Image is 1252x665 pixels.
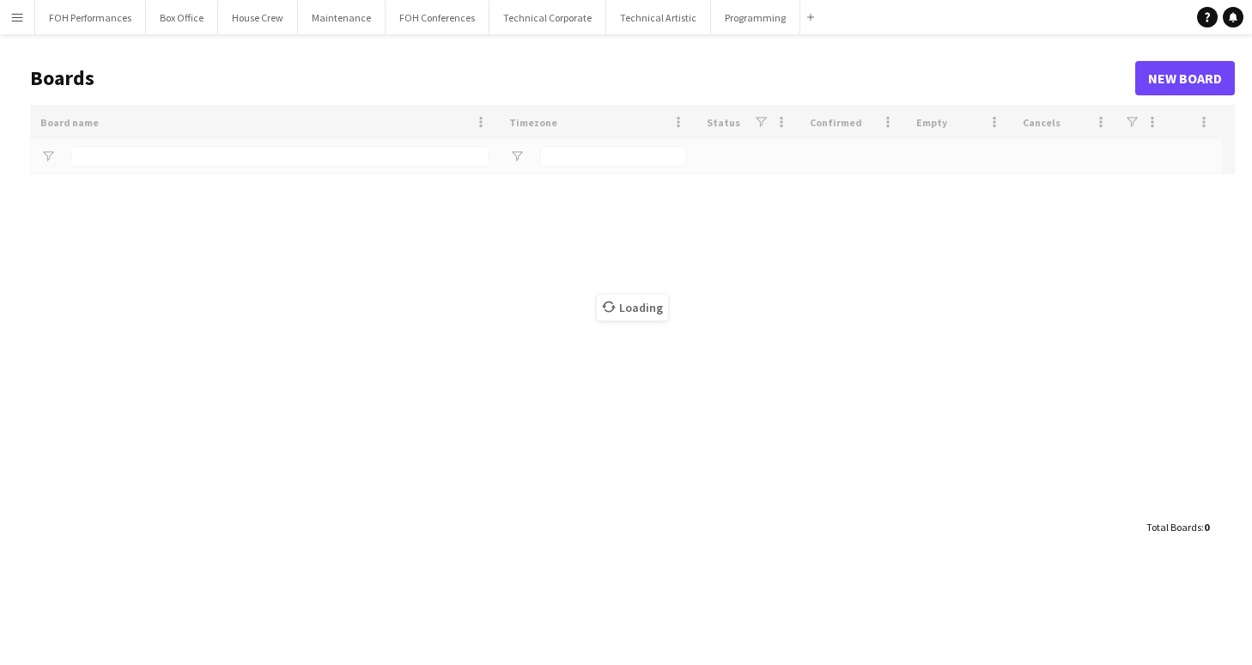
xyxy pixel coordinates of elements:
[711,1,800,34] button: Programming
[597,295,668,320] span: Loading
[146,1,218,34] button: Box Office
[1146,510,1209,544] div: :
[1204,521,1209,534] span: 0
[1146,521,1201,534] span: Total Boards
[1135,61,1235,95] a: New Board
[35,1,146,34] button: FOH Performances
[386,1,489,34] button: FOH Conferences
[606,1,711,34] button: Technical Artistic
[298,1,386,34] button: Maintenance
[30,65,1135,91] h1: Boards
[489,1,606,34] button: Technical Corporate
[218,1,298,34] button: House Crew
